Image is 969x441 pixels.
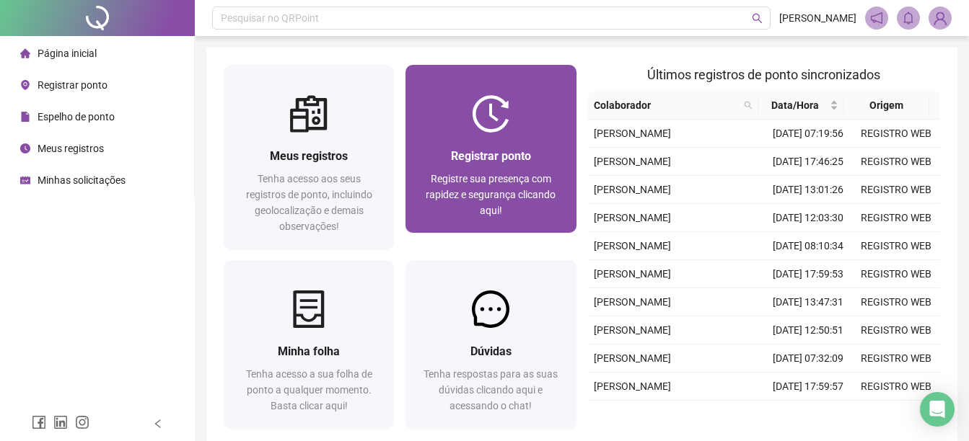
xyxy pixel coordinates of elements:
[929,7,951,29] img: 91928
[852,316,940,344] td: REGISTRO WEB
[764,97,826,113] span: Data/Hora
[764,288,852,316] td: [DATE] 13:47:31
[852,148,940,176] td: REGISTRO WEB
[852,204,940,232] td: REGISTRO WEB
[20,175,30,185] span: schedule
[38,111,115,122] span: Espelho de ponto
[20,112,30,122] span: file
[764,120,852,148] td: [DATE] 07:19:56
[844,92,929,120] th: Origem
[764,148,852,176] td: [DATE] 17:46:25
[426,173,556,216] span: Registre sua presença com rapidez e segurança clicando aqui!
[224,260,394,428] a: Minha folhaTenha acesso a sua folha de ponto a qualquer momento. Basta clicar aqui!
[852,260,940,288] td: REGISTRO WEB
[38,79,108,91] span: Registrar ponto
[852,344,940,373] td: REGISTRO WEB
[38,174,126,186] span: Minhas solicitações
[594,380,671,392] span: [PERSON_NAME]
[647,67,880,82] span: Últimos registros de ponto sincronizados
[764,204,852,232] td: [DATE] 12:03:30
[594,324,671,336] span: [PERSON_NAME]
[852,288,940,316] td: REGISTRO WEB
[38,143,104,154] span: Meus registros
[246,173,372,232] span: Tenha acesso aos seus registros de ponto, incluindo geolocalização e demais observações!
[594,128,671,139] span: [PERSON_NAME]
[852,373,940,401] td: REGISTRO WEB
[852,120,940,148] td: REGISTRO WEB
[594,156,671,167] span: [PERSON_NAME]
[424,368,558,411] span: Tenha respostas para as suas dúvidas clicando aqui e acessando o chat!
[75,415,89,429] span: instagram
[451,149,531,163] span: Registrar ponto
[20,143,30,153] span: clock-circle
[741,94,755,116] span: search
[764,316,852,344] td: [DATE] 12:50:51
[594,268,671,280] span: [PERSON_NAME]
[920,392,955,427] div: Open Intercom Messenger
[852,232,940,260] td: REGISTRO WEB
[764,344,852,373] td: [DATE] 07:32:09
[594,352,671,364] span: [PERSON_NAME]
[902,12,915,24] span: bell
[764,176,852,204] td: [DATE] 13:01:26
[594,212,671,223] span: [PERSON_NAME]
[153,419,163,429] span: left
[278,344,340,358] span: Minha folha
[852,176,940,204] td: REGISTRO WEB
[852,401,940,429] td: REGISTRO WEB
[20,80,30,90] span: environment
[744,101,753,110] span: search
[594,296,671,308] span: [PERSON_NAME]
[594,184,671,195] span: [PERSON_NAME]
[53,415,68,429] span: linkedin
[779,10,856,26] span: [PERSON_NAME]
[38,48,97,59] span: Página inicial
[405,65,576,233] a: Registrar pontoRegistre sua presença com rapidez e segurança clicando aqui!
[758,92,843,120] th: Data/Hora
[764,401,852,429] td: [DATE] 13:50:56
[594,97,739,113] span: Colaborador
[764,373,852,401] td: [DATE] 17:59:57
[764,260,852,288] td: [DATE] 17:59:53
[224,65,394,249] a: Meus registrosTenha acesso aos seus registros de ponto, incluindo geolocalização e demais observa...
[752,13,763,24] span: search
[594,240,671,251] span: [PERSON_NAME]
[870,12,883,24] span: notification
[32,415,46,429] span: facebook
[270,149,348,163] span: Meus registros
[20,48,30,58] span: home
[246,368,372,411] span: Tenha acesso a sua folha de ponto a qualquer momento. Basta clicar aqui!
[470,344,512,358] span: Dúvidas
[405,260,576,428] a: DúvidasTenha respostas para as suas dúvidas clicando aqui e acessando o chat!
[764,232,852,260] td: [DATE] 08:10:34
